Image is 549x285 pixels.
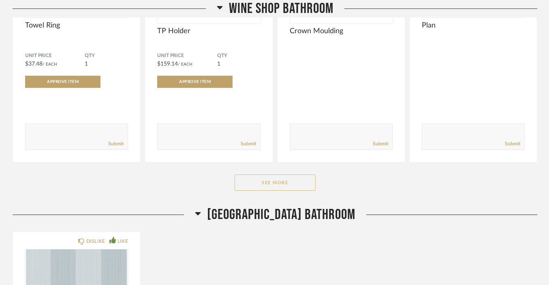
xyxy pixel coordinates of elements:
[217,53,261,59] span: QTY
[25,76,100,88] button: Approve Item
[178,62,192,66] span: / Each
[85,61,88,67] span: 1
[373,140,388,147] a: Submit
[25,21,128,30] span: Towel Ring
[108,140,124,147] a: Submit
[47,80,79,84] span: Approve Item
[217,61,220,67] span: 1
[235,174,316,191] button: See More
[85,53,128,59] span: QTY
[207,206,355,223] span: [GEOGRAPHIC_DATA] Bathroom
[157,53,217,59] span: Unit Price
[117,237,128,245] div: LIKE
[241,140,256,147] a: Submit
[25,53,85,59] span: Unit Price
[157,27,260,36] span: TP Holder
[86,237,105,245] div: DISLIKE
[179,80,211,84] span: Approve Item
[25,61,43,67] span: $37.48
[157,76,233,88] button: Approve Item
[43,62,57,66] span: / Each
[422,21,525,30] span: Plan
[157,61,178,67] span: $159.14
[505,140,520,147] a: Submit
[290,27,393,36] span: Crown Moulding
